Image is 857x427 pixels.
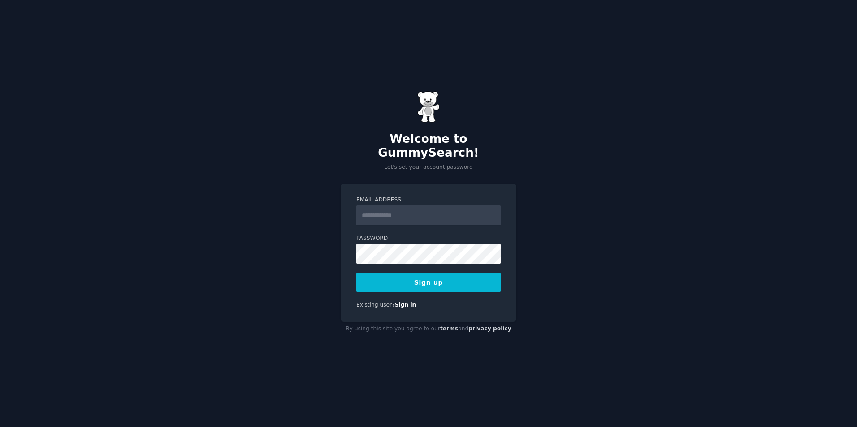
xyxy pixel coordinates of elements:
label: Password [356,235,501,243]
a: privacy policy [468,325,511,332]
p: Let's set your account password [341,163,516,171]
div: By using this site you agree to our and [341,322,516,336]
span: Existing user? [356,302,395,308]
a: Sign in [395,302,416,308]
button: Sign up [356,273,501,292]
a: terms [440,325,458,332]
img: Gummy Bear [417,91,440,123]
h2: Welcome to GummySearch! [341,132,516,160]
label: Email Address [356,196,501,204]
